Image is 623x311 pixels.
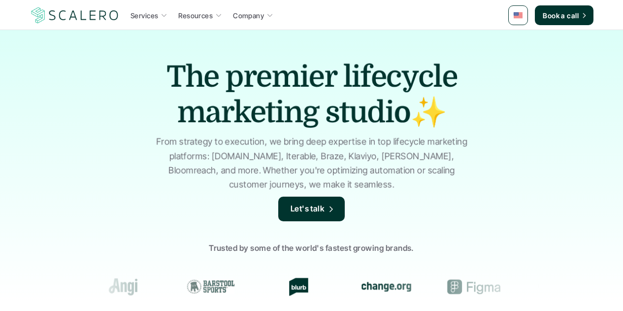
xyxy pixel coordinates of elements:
img: Groome [538,281,585,293]
div: Barstool [177,278,245,296]
div: Figma [440,278,508,296]
div: Angi [89,278,157,296]
p: Book a call [543,10,579,21]
div: change.org [352,278,420,296]
p: Let's talk [291,203,325,215]
a: Let's talk [278,197,345,221]
img: Scalero company logo [30,6,120,25]
p: Resources [178,10,213,21]
p: Company [233,10,264,21]
h1: The premier lifecycle marketing studio✨ [139,59,484,130]
a: Book a call [535,5,593,25]
p: Services [131,10,158,21]
a: Scalero company logo [30,6,120,24]
div: Blurb [264,278,332,296]
p: From strategy to execution, we bring deep expertise in top lifecycle marketing platforms: [DOMAIN... [152,135,472,192]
